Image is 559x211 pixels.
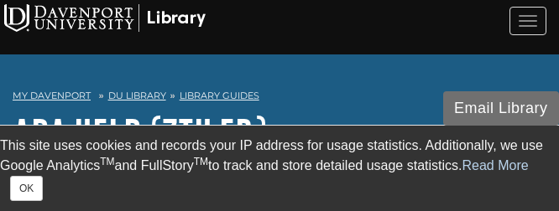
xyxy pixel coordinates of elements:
[194,156,208,167] sup: TM
[10,176,43,201] button: Close
[4,4,206,32] img: Davenport University Logo
[180,90,259,101] a: Library Guides
[462,158,529,172] a: Read More
[443,91,559,126] button: Email Library
[100,156,114,167] sup: TM
[13,111,267,162] a: APA Help (7th Ed)
[108,90,166,101] a: DU Library
[13,89,91,103] a: My Davenport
